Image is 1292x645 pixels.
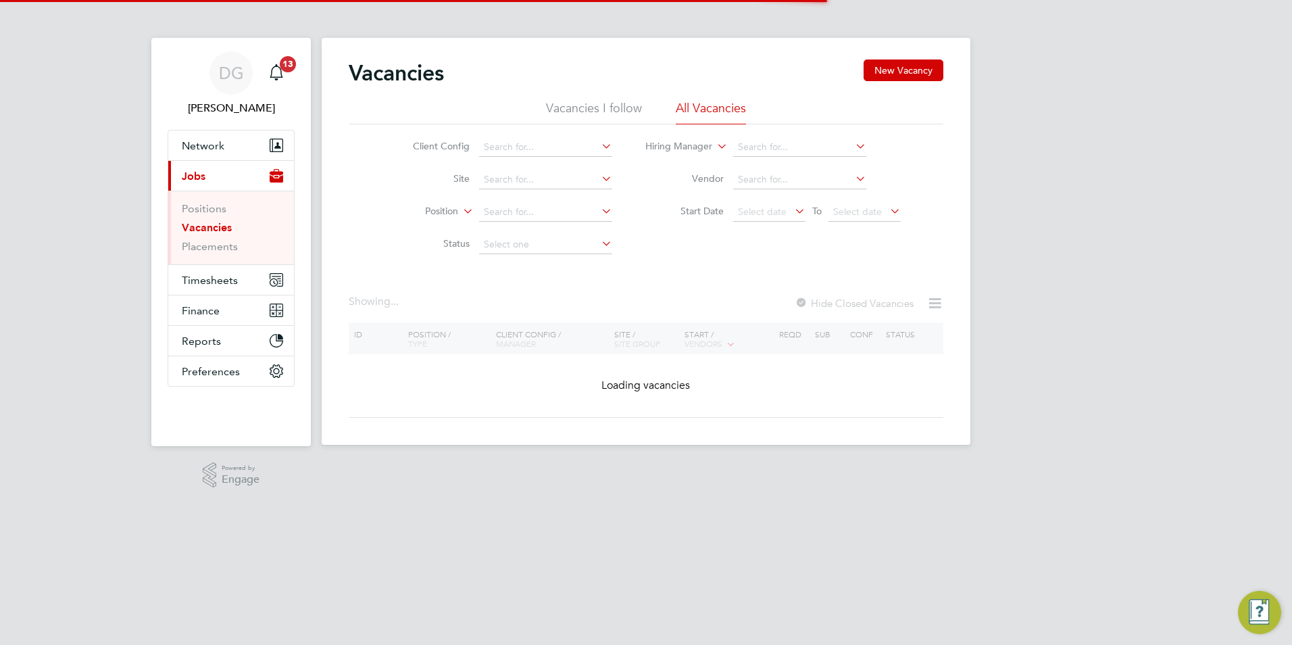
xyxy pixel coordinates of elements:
span: Network [182,139,224,152]
li: All Vacancies [676,100,746,124]
button: Timesheets [168,265,294,295]
a: Placements [182,240,238,253]
button: New Vacancy [864,59,943,81]
button: Preferences [168,356,294,386]
nav: Main navigation [151,38,311,446]
a: Powered byEngage [203,462,260,488]
span: Engage [222,474,259,485]
span: Reports [182,335,221,348]
span: Select date [738,206,787,218]
a: Positions [182,202,226,215]
input: Search for... [479,203,612,222]
label: Hide Closed Vacancies [795,297,914,310]
label: Hiring Manager [635,140,712,153]
label: Vendor [646,172,724,185]
span: Preferences [182,365,240,378]
button: Engage Resource Center [1238,591,1281,634]
button: Finance [168,295,294,325]
label: Position [380,205,458,218]
input: Search for... [733,138,866,157]
span: Timesheets [182,274,238,287]
button: Reports [168,326,294,356]
a: Vacancies [182,221,232,234]
a: 13 [263,51,290,95]
input: Search for... [479,170,612,189]
span: To [808,202,826,220]
input: Search for... [733,170,866,189]
span: Finance [182,304,220,317]
button: Jobs [168,161,294,191]
h2: Vacancies [349,59,444,87]
div: Showing [349,295,401,309]
label: Site [392,172,470,185]
span: Jobs [182,170,205,183]
span: ... [391,295,399,308]
input: Select one [479,235,612,254]
a: DG[PERSON_NAME] [168,51,295,116]
li: Vacancies I follow [546,100,642,124]
img: fastbook-logo-retina.png [168,400,295,422]
div: Jobs [168,191,294,264]
button: Network [168,130,294,160]
span: Select date [833,206,882,218]
span: Powered by [222,462,259,474]
span: 13 [280,56,296,72]
input: Search for... [479,138,612,157]
label: Start Date [646,205,724,217]
label: Status [392,237,470,249]
span: Daniel Gwynn [168,100,295,116]
a: Go to home page [168,400,295,422]
label: Client Config [392,140,470,152]
span: DG [219,64,244,82]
